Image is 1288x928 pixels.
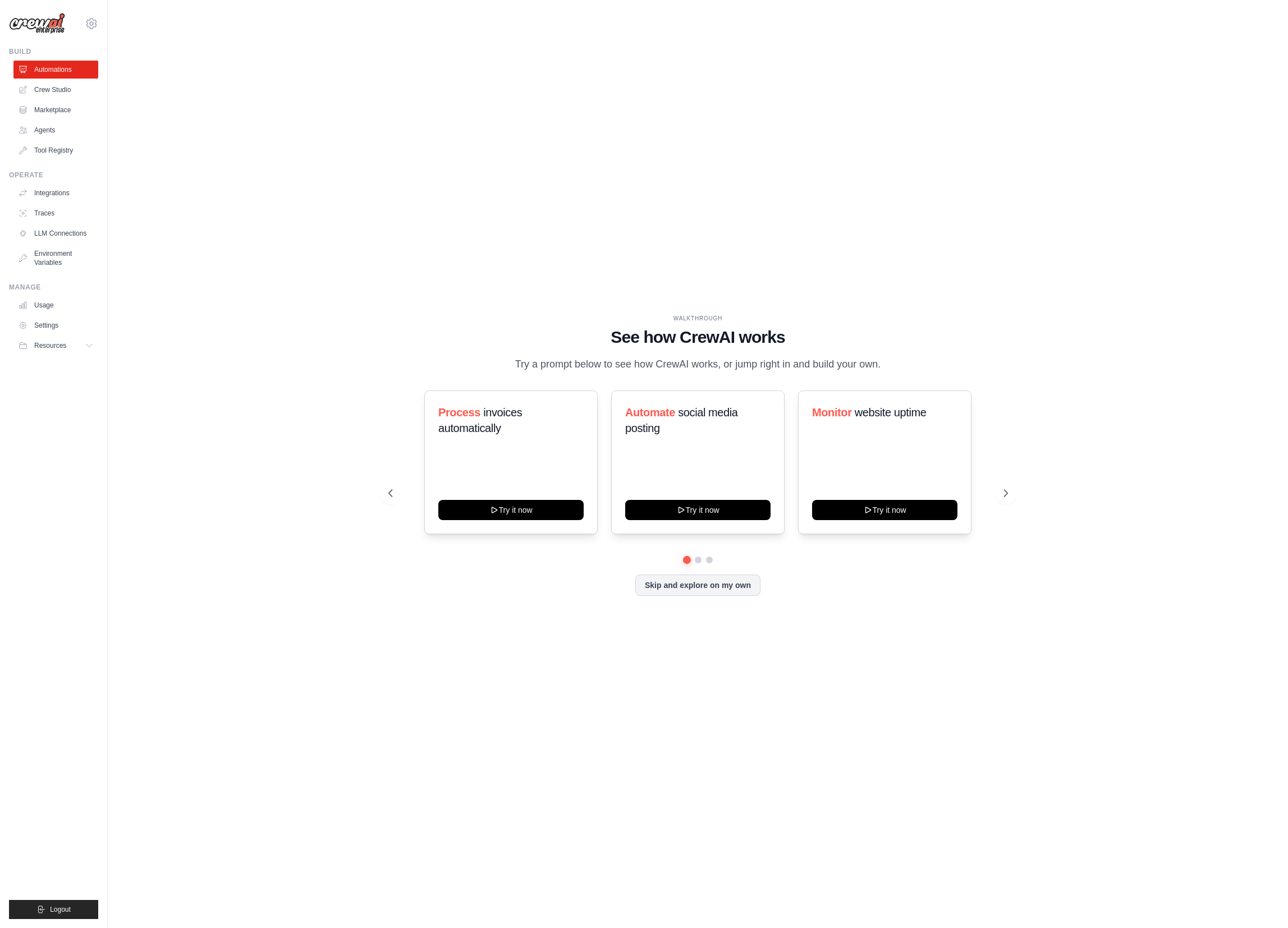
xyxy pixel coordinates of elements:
a: Traces [13,204,98,222]
a: Automations [13,61,98,79]
span: Process [438,406,480,419]
p: Try a prompt below to see how CrewAI works, or jump right in and build your own. [510,356,887,373]
div: Operate [9,171,98,180]
span: Automate [625,406,675,419]
a: Settings [13,316,98,334]
span: Monitor [812,406,852,419]
button: Try it now [812,500,957,520]
div: Build [9,47,98,56]
button: Logout [9,900,98,919]
a: Marketplace [13,101,98,119]
img: Logo [9,13,65,34]
span: Resources [34,341,66,350]
span: Logout [50,905,71,914]
a: Integrations [13,184,98,202]
button: Resources [13,337,98,355]
span: invoices automatically [438,406,522,434]
a: Environment Variables [13,245,98,272]
span: website uptime [855,406,927,419]
a: Crew Studio [13,81,98,99]
a: Agents [13,121,98,139]
span: social media posting [625,406,738,434]
button: Skip and explore on my own [635,575,760,596]
h1: See how CrewAI works [388,327,1008,347]
a: Usage [13,296,98,314]
div: WALKTHROUGH [388,314,1008,323]
button: Try it now [438,500,584,520]
div: Manage [9,283,98,292]
a: LLM Connections [13,224,98,242]
a: Tool Registry [13,141,98,159]
button: Try it now [625,500,771,520]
